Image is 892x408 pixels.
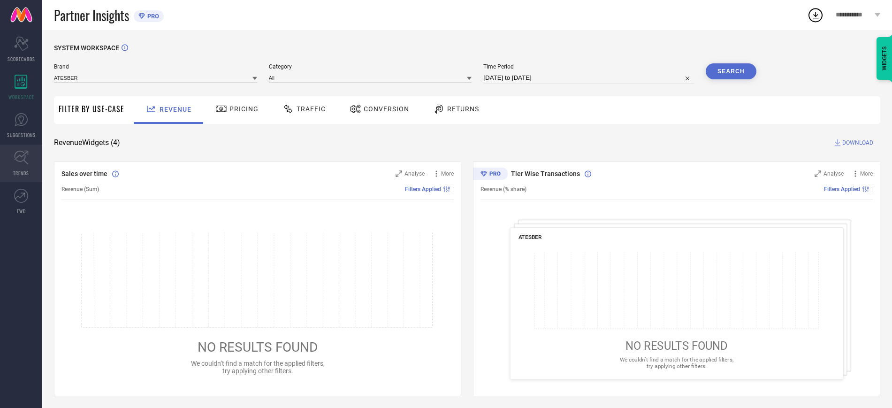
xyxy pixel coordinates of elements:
[54,138,120,147] span: Revenue Widgets ( 4 )
[8,55,35,62] span: SCORECARDS
[54,6,129,25] span: Partner Insights
[625,339,728,352] span: NO RESULTS FOUND
[447,105,479,113] span: Returns
[473,168,508,182] div: Premium
[807,7,824,23] div: Open download list
[297,105,326,113] span: Traffic
[7,131,36,139] span: SUGGESTIONS
[364,105,409,113] span: Conversion
[511,170,580,177] span: Tier Wise Transactions
[59,103,124,115] span: Filter By Use-Case
[405,186,441,192] span: Filters Applied
[824,186,860,192] span: Filters Applied
[441,170,454,177] span: More
[480,186,526,192] span: Revenue (% share)
[191,360,325,375] span: We couldn’t find a match for the applied filters, try applying other filters.
[706,63,756,79] button: Search
[54,44,119,52] span: SYSTEM WORKSPACE
[452,186,454,192] span: |
[860,170,873,177] span: More
[518,234,542,240] span: ATESBER
[229,105,259,113] span: Pricing
[404,170,425,177] span: Analyse
[483,72,694,84] input: Select time period
[198,339,318,355] span: NO RESULTS FOUND
[54,63,257,70] span: Brand
[13,169,29,177] span: TRENDS
[823,170,844,177] span: Analyse
[483,63,694,70] span: Time Period
[61,170,107,177] span: Sales over time
[842,138,873,147] span: DOWNLOAD
[17,208,26,215] span: FWD
[8,93,34,100] span: WORKSPACE
[160,106,191,113] span: Revenue
[620,356,733,369] span: We couldn’t find a match for the applied filters, try applying other filters.
[871,186,873,192] span: |
[396,170,402,177] svg: Zoom
[815,170,821,177] svg: Zoom
[61,186,99,192] span: Revenue (Sum)
[145,13,159,20] span: PRO
[269,63,472,70] span: Category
